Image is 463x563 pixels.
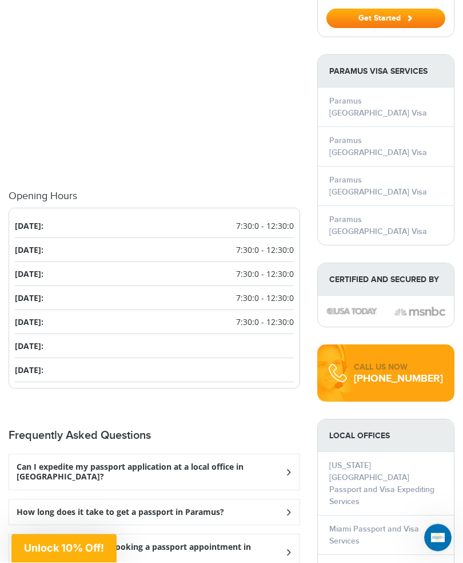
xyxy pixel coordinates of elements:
a: [PHONE_NUMBER] [354,373,443,386]
img: image description [326,308,377,315]
button: Get Started [326,9,445,29]
li: [DATE]: [15,287,294,311]
a: Paramus [GEOGRAPHIC_DATA] Visa [329,97,427,118]
span: 7:30:0 - 12:30:0 [236,316,294,328]
a: Paramus [GEOGRAPHIC_DATA] Visa [329,215,427,237]
span: 7:30:0 - 12:30:0 [236,292,294,304]
div: Unlock 10% Off! [11,534,117,563]
a: [US_STATE][GEOGRAPHIC_DATA] Passport and Visa Expediting Services [329,461,434,507]
li: [DATE]: [15,359,294,383]
li: [DATE]: [15,263,294,287]
h3: How long does it take to get a passport in Paramus? [17,508,224,518]
img: image description [394,306,445,318]
h2: Frequently Asked Questions [9,429,300,443]
iframe: Intercom live chat [424,524,452,552]
span: 7:30:0 - 12:30:0 [236,244,294,256]
strong: Certified and Secured by [318,264,454,296]
li: [DATE]: [15,335,294,359]
span: 7:30:0 - 12:30:0 [236,268,294,280]
li: [DATE]: [15,215,294,239]
li: [DATE]: [15,311,294,335]
a: Paramus [GEOGRAPHIC_DATA] Visa [329,136,427,158]
strong: Paramus Visa Services [318,55,454,88]
h3: What is the process for booking a passport appointment in Paramus? [17,543,285,562]
h4: Opening Hours [9,191,300,203]
a: Miami Passport and Visa Services [329,525,419,546]
div: CALL US NOW [354,362,443,374]
span: 7:30:0 - 12:30:0 [236,220,294,232]
strong: LOCAL OFFICES [318,420,454,453]
span: Unlock 10% Off! [24,542,104,554]
a: Paramus [GEOGRAPHIC_DATA] Visa [329,176,427,197]
li: [DATE]: [15,239,294,263]
h3: Can I expedite my passport application at a local office in [GEOGRAPHIC_DATA]? [17,463,285,482]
